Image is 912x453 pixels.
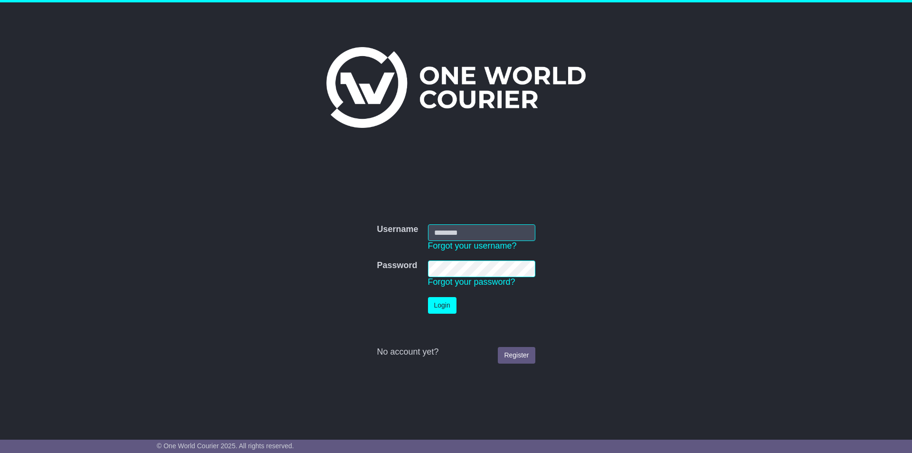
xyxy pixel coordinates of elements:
a: Register [498,347,535,364]
img: One World [326,47,586,128]
span: © One World Courier 2025. All rights reserved. [157,442,294,450]
div: No account yet? [377,347,535,357]
a: Forgot your username? [428,241,517,251]
a: Forgot your password? [428,277,515,287]
button: Login [428,297,456,314]
label: Password [377,260,417,271]
label: Username [377,224,418,235]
